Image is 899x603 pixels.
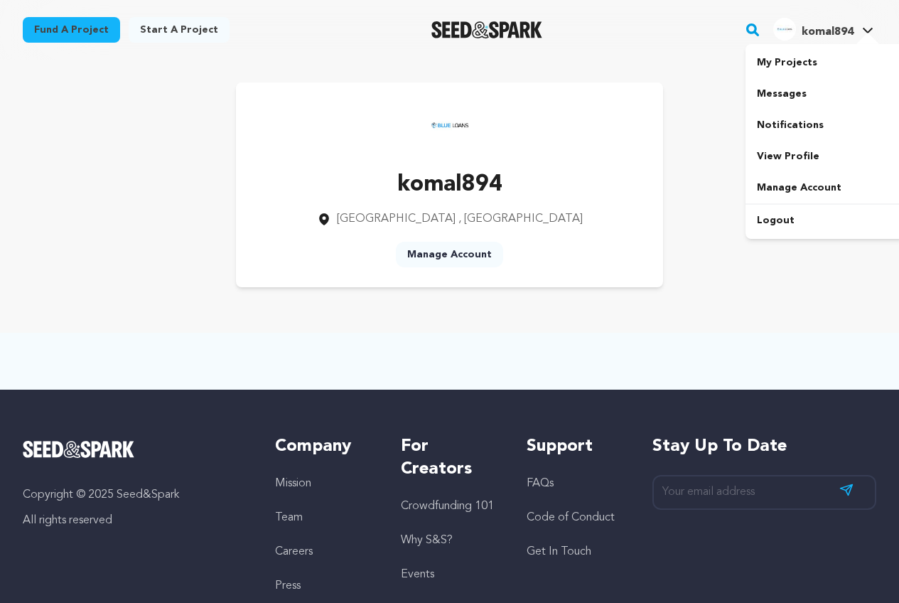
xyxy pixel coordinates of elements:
h5: Support [527,435,624,458]
span: , [GEOGRAPHIC_DATA] [458,213,583,225]
a: Crowdfunding 101 [401,501,494,512]
a: FAQs [527,478,554,489]
a: Events [401,569,434,580]
img: https://seedandspark-static.s3.us-east-2.amazonaws.com/images/User/002/310/268/medium/66ea3154c4d... [421,97,478,154]
a: Fund a project [23,17,120,43]
input: Your email address [652,475,876,510]
a: Code of Conduct [527,512,615,523]
a: Get In Touch [527,546,591,557]
h5: Company [275,435,372,458]
a: Press [275,580,301,592]
a: Manage Account [396,242,503,267]
p: Copyright © 2025 Seed&Spark [23,486,247,503]
a: Seed&Spark Homepage [23,441,247,458]
a: Careers [275,546,313,557]
img: Seed&Spark Logo [23,441,134,458]
h5: Stay up to date [652,435,876,458]
a: komal894's Profile [770,15,876,41]
a: Team [275,512,303,523]
span: [GEOGRAPHIC_DATA] [337,213,456,225]
span: komal894 [802,26,854,38]
img: 66ea3154c4d6db88.jpg [773,18,796,41]
a: Mission [275,478,311,489]
a: Seed&Spark Homepage [431,21,543,38]
h5: For Creators [401,435,498,481]
div: komal894's Profile [773,18,854,41]
p: komal894 [317,168,583,202]
a: Why S&S? [401,535,453,546]
p: All rights reserved [23,512,247,529]
span: komal894's Profile [770,15,876,45]
a: Start a project [129,17,230,43]
img: Seed&Spark Logo Dark Mode [431,21,543,38]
